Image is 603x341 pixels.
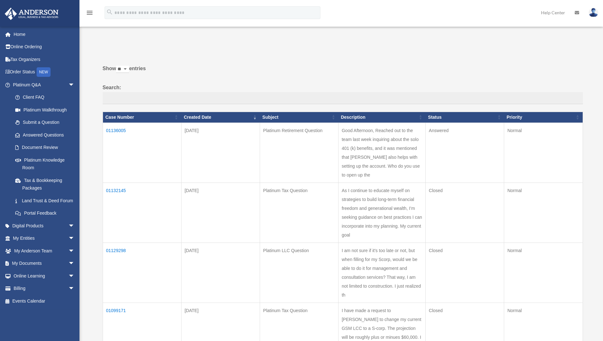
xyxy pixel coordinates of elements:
[4,244,84,257] a: My Anderson Teamarrow_drop_down
[4,257,84,270] a: My Documentsarrow_drop_down
[504,183,583,243] td: Normal
[504,112,583,123] th: Priority: activate to sort column ascending
[9,116,81,129] a: Submit a Question
[4,295,84,307] a: Events Calendar
[260,183,338,243] td: Platinum Tax Question
[9,194,81,207] a: Land Trust & Deed Forum
[9,141,81,154] a: Document Review
[181,183,260,243] td: [DATE]
[260,112,338,123] th: Subject: activate to sort column ascending
[103,64,583,79] label: Show entries
[9,91,81,104] a: Client FAQ
[589,8,598,17] img: User Pic
[103,112,181,123] th: Case Number: activate to sort column ascending
[68,244,81,257] span: arrow_drop_down
[9,104,81,116] a: Platinum Walkthrough
[37,67,51,77] div: NEW
[504,123,583,183] td: Normal
[3,8,60,20] img: Anderson Advisors Platinum Portal
[4,41,84,53] a: Online Ordering
[504,243,583,303] td: Normal
[4,219,84,232] a: Digital Productsarrow_drop_down
[68,282,81,295] span: arrow_drop_down
[116,66,129,73] select: Showentries
[4,232,84,245] a: My Entitiesarrow_drop_down
[103,123,181,183] td: 01136005
[338,123,425,183] td: Good Afternoon, Reached out to the team last week inquiring about the solo 401 (k) benefits, and ...
[9,207,81,220] a: Portal Feedback
[9,129,78,141] a: Answered Questions
[426,123,504,183] td: Answered
[9,174,81,194] a: Tax & Bookkeeping Packages
[68,257,81,270] span: arrow_drop_down
[68,270,81,283] span: arrow_drop_down
[103,183,181,243] td: 01132145
[4,66,84,79] a: Order StatusNEW
[338,243,425,303] td: I am not sure if it's too late or not, but when filling for my Scorp, would we be able to do it f...
[4,282,84,295] a: Billingarrow_drop_down
[181,243,260,303] td: [DATE]
[426,112,504,123] th: Status: activate to sort column ascending
[4,53,84,66] a: Tax Organizers
[68,78,81,91] span: arrow_drop_down
[86,9,93,17] i: menu
[4,28,84,41] a: Home
[4,270,84,282] a: Online Learningarrow_drop_down
[103,92,583,104] input: Search:
[4,78,81,91] a: Platinum Q&Aarrow_drop_down
[103,243,181,303] td: 01129298
[181,112,260,123] th: Created Date: activate to sort column ascending
[338,183,425,243] td: As I continue to educate myself on strategies to build long-term financial freedom and generation...
[338,112,425,123] th: Description: activate to sort column ascending
[106,9,113,16] i: search
[103,83,583,104] label: Search:
[9,154,81,174] a: Platinum Knowledge Room
[181,123,260,183] td: [DATE]
[260,123,338,183] td: Platinum Retirement Question
[68,219,81,232] span: arrow_drop_down
[68,232,81,245] span: arrow_drop_down
[426,183,504,243] td: Closed
[426,243,504,303] td: Closed
[260,243,338,303] td: Platinum LLC Question
[86,11,93,17] a: menu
